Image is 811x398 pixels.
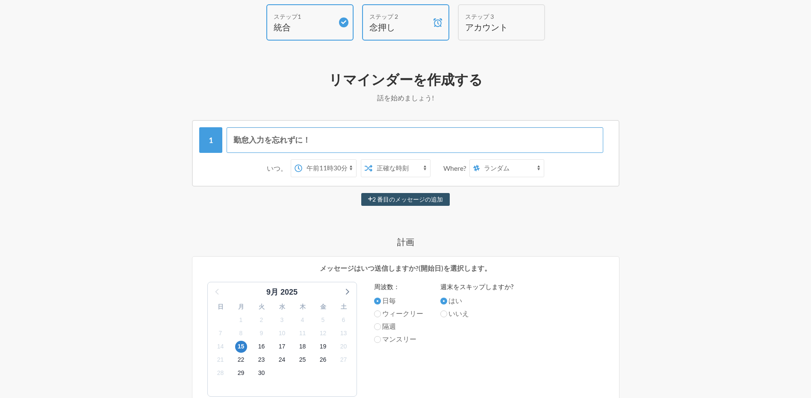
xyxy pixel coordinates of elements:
[227,127,603,153] input: メッセージ
[263,287,301,298] div: 9月 2025
[215,341,227,353] span: 2025年10月14日火曜日
[256,341,268,353] span: 2025年10月16日木曜日
[199,263,613,273] p: メッセージはいつ送信しますか?(開始日)を選択します。
[374,323,381,330] input: 隔週
[382,296,396,304] font: 日毎
[372,196,443,203] font: 2 番目のメッセージの追加
[317,341,329,353] span: 2025年10月19日日曜日
[382,309,423,317] font: ウィークリー
[231,300,251,313] div: 月
[443,159,469,177] div: Where?
[158,93,654,103] p: 話を始めましょう!
[382,322,396,330] font: 隔週
[297,354,309,366] span: 2025年10月25日土曜日
[374,298,381,304] input: 日毎
[276,341,288,353] span: 2025年10月17日金曜日
[297,341,309,353] span: 2025年10月18日土曜日
[465,21,525,33] h4: アカウント
[317,354,329,366] span: 2025年10月26日日曜日
[215,327,227,339] span: 2025年10月7日火曜日
[369,21,429,33] h4: 念押し
[297,327,309,339] span: 2025年10月11日土曜日
[313,300,333,313] div: 金
[235,354,247,366] span: 2025年10月22日水曜日
[369,12,429,21] div: ステップ 2
[256,314,268,326] span: 2025年10月2日木曜日
[382,335,416,343] font: マンスリー
[333,300,354,313] div: 土
[235,367,247,379] span: 2025年10月29日水曜日
[448,309,469,317] font: いいえ
[215,367,227,379] span: 2025年10月28日火曜日
[256,367,268,379] span: 2025年10月30日木曜日
[292,300,313,313] div: 木
[158,70,654,88] h2: リマインダーを作成する
[317,314,329,326] span: 2025年10月5日日曜日
[374,282,423,292] label: 周波数：
[440,298,447,304] input: はい
[374,310,381,317] input: ウィークリー
[440,282,513,292] label: 週末をスキップしますか?
[235,341,247,353] span: 2025年10月15日水曜日
[297,314,309,326] span: 2025年10月4日土曜日
[235,314,247,326] span: 2025年10月1日水曜日
[256,354,268,366] span: 2025年10月23日木曜日
[276,354,288,366] span: 2025年10月24日金曜日
[465,12,525,21] div: ステップ 3
[317,327,329,339] span: 2025年10月12日日曜日
[361,193,450,206] button: 2 番目のメッセージの追加
[274,21,333,33] h4: 統合
[276,314,288,326] span: 2025年10月3日金曜日
[267,159,291,177] div: いつ。
[210,300,231,313] div: 日
[235,327,247,339] span: 2025年10月8日水曜日
[338,327,350,339] span: 2025年10月13日月曜日
[338,314,350,326] span: 2025年10月6日月曜日
[374,336,381,343] input: マンスリー
[215,354,227,366] span: 2025年10月21日火曜日
[448,296,462,304] font: はい
[440,310,447,317] input: いいえ
[272,300,292,313] div: 水
[338,341,350,353] span: 2025年10月20日月曜日
[338,354,350,366] span: 2025年10月27日月曜日
[276,327,288,339] span: 2025年10月10日金曜日
[158,236,654,248] h4: 計画
[251,300,272,313] div: 火
[274,12,333,21] div: ステップ1
[256,327,268,339] span: 2025年10月9日木曜日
